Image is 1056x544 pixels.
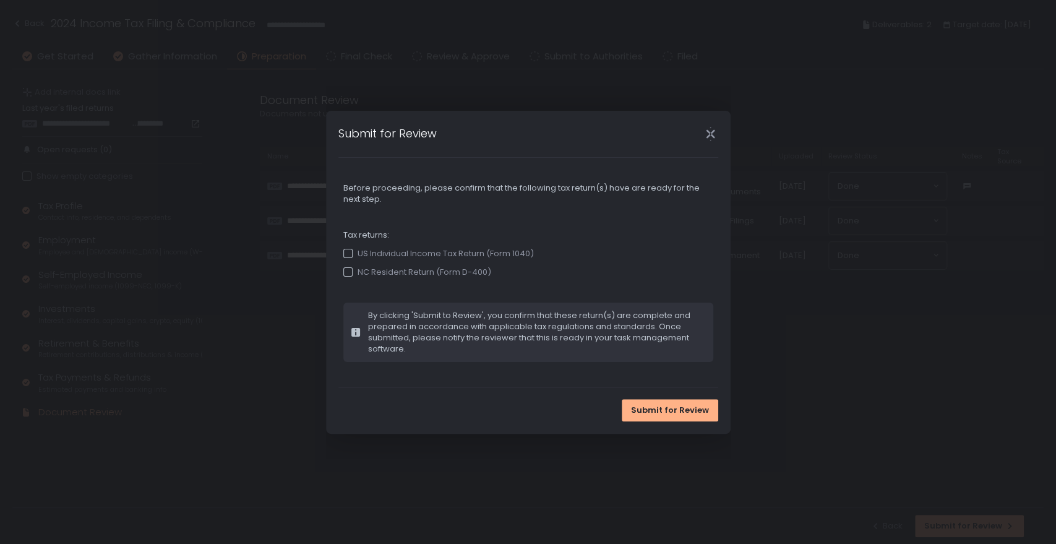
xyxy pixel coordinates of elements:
h1: Submit for Review [338,125,437,142]
div: Close [691,127,731,141]
button: Submit for Review [622,399,718,421]
span: Before proceeding, please confirm that the following tax return(s) have are ready for the next step. [343,183,713,205]
span: Submit for Review [631,405,709,416]
span: By clicking 'Submit to Review', you confirm that these return(s) are complete and prepared in acc... [368,310,706,355]
span: Tax returns: [343,230,713,241]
